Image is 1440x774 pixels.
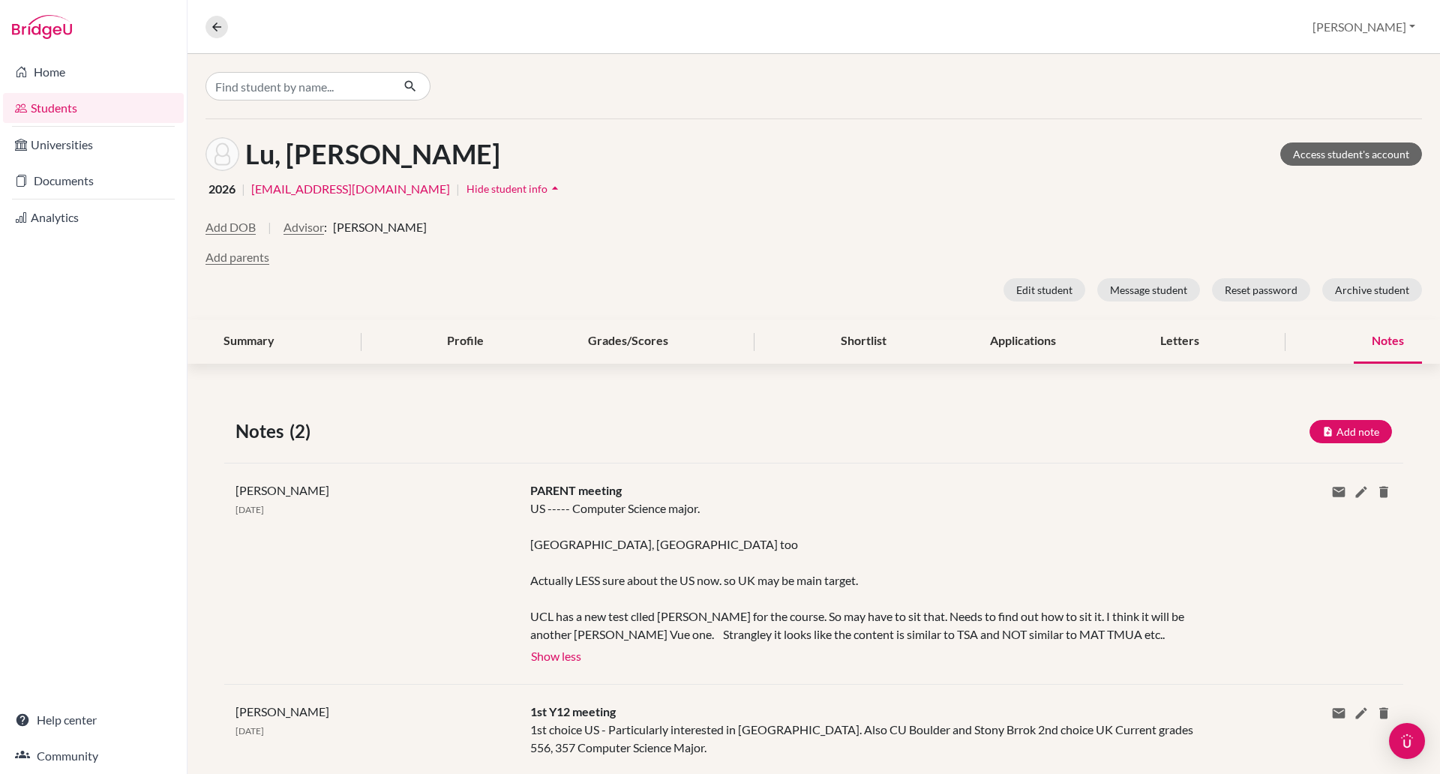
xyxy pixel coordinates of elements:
[1097,278,1200,301] button: Message student
[235,725,264,736] span: [DATE]
[205,72,391,100] input: Find student by name...
[235,483,329,497] span: [PERSON_NAME]
[3,741,184,771] a: Community
[241,180,245,198] span: |
[1142,319,1217,364] div: Letters
[289,418,316,445] span: (2)
[1389,723,1425,759] div: Open Intercom Messenger
[530,704,616,718] span: 1st Y12 meeting
[466,182,547,195] span: Hide student info
[205,218,256,236] button: Add DOB
[530,499,1195,643] div: US ----- Computer Science major. [GEOGRAPHIC_DATA], [GEOGRAPHIC_DATA] too Actually LESS sure abou...
[1309,420,1392,443] button: Add note
[1212,278,1310,301] button: Reset password
[245,138,500,170] h1: Lu, [PERSON_NAME]
[324,218,327,236] span: :
[283,218,324,236] button: Advisor
[3,705,184,735] a: Help center
[1306,13,1422,41] button: [PERSON_NAME]
[519,703,1207,757] div: 1st choice US - Particularly interested in [GEOGRAPHIC_DATA]. Also CU Boulder and Stony Brrok 2nd...
[268,218,271,248] span: |
[972,319,1074,364] div: Applications
[12,15,72,39] img: Bridge-U
[570,319,686,364] div: Grades/Scores
[1354,319,1422,364] div: Notes
[1280,142,1422,166] a: Access student's account
[3,57,184,87] a: Home
[1003,278,1085,301] button: Edit student
[466,177,563,200] button: Hide student infoarrow_drop_up
[205,137,239,171] img: Sy Anh Lu's avatar
[235,504,264,515] span: [DATE]
[235,704,329,718] span: [PERSON_NAME]
[3,202,184,232] a: Analytics
[235,418,289,445] span: Notes
[208,180,235,198] span: 2026
[429,319,502,364] div: Profile
[1322,278,1422,301] button: Archive student
[205,248,269,266] button: Add parents
[823,319,904,364] div: Shortlist
[3,130,184,160] a: Universities
[547,181,562,196] i: arrow_drop_up
[333,218,427,236] span: [PERSON_NAME]
[3,166,184,196] a: Documents
[205,319,292,364] div: Summary
[456,180,460,198] span: |
[530,643,582,666] button: Show less
[251,180,450,198] a: [EMAIL_ADDRESS][DOMAIN_NAME]
[3,93,184,123] a: Students
[530,483,622,497] span: PARENT meeting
